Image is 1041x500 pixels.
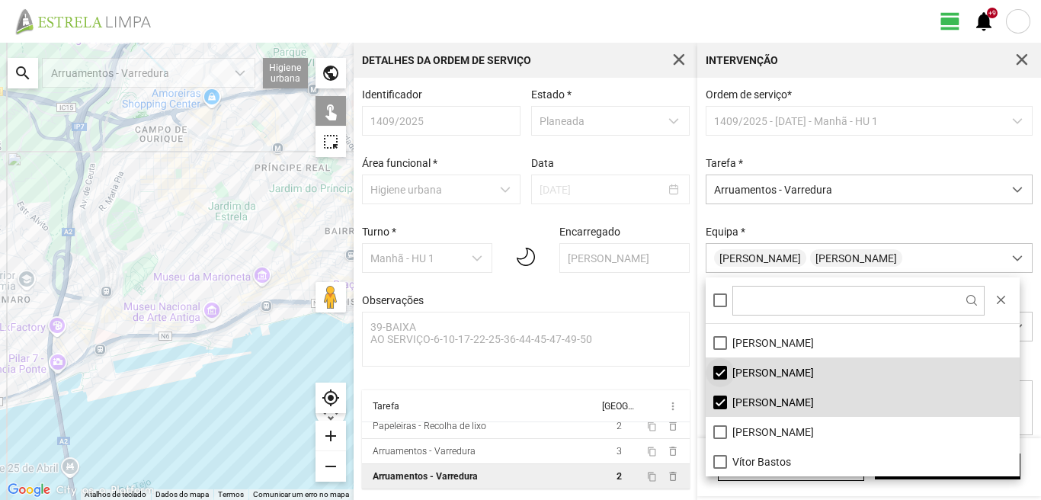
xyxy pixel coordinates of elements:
a: Abrir esta área no Google Maps (abre uma nova janela) [4,480,54,500]
span: 2 [617,471,622,482]
div: touch_app [316,96,346,127]
div: Detalhes da Ordem de Serviço [362,55,531,66]
div: public [316,58,346,88]
label: Área funcional * [362,157,437,169]
label: Turno * [362,226,396,238]
span: more_vert [667,400,679,412]
span: [PERSON_NAME] [732,396,814,409]
div: highlight_alt [316,127,346,157]
span: delete_outline [667,445,679,457]
li: Vanda Marques [706,417,1020,447]
div: +9 [987,8,998,18]
label: Encarregado [559,226,620,238]
img: Google [4,480,54,500]
div: remove [316,451,346,482]
div: search [8,58,38,88]
span: [PERSON_NAME] [714,249,806,267]
span: [PERSON_NAME] [732,426,814,438]
li: Paulo Silva [706,357,1020,387]
span: [PERSON_NAME] [732,367,814,379]
div: Arruamentos - Varredura [373,471,478,482]
button: Dados do mapa [155,489,209,500]
span: Vítor Bastos [732,456,791,468]
span: content_copy [647,472,657,482]
div: dropdown trigger [1003,175,1033,204]
div: Arruamentos - Varredura [373,446,476,457]
span: Ordem de serviço [706,88,792,101]
span: view_day [939,10,962,33]
button: content_copy [647,420,659,432]
span: Arruamentos - Varredura [706,175,1003,204]
a: Comunicar um erro no mapa [253,490,349,498]
span: 2 [617,421,622,431]
div: Intervenção [706,55,778,66]
span: 3 [617,446,622,457]
li: Raul Peres [706,387,1020,417]
span: content_copy [647,447,657,457]
span: [PERSON_NAME] [732,337,814,349]
li: Paula Pinto [706,328,1020,357]
div: Papeleiras - Recolha de lixo [373,421,486,431]
div: Tarefa [373,401,399,412]
label: Data [531,157,554,169]
span: delete_outline [667,420,679,432]
img: file [11,8,168,35]
button: content_copy [647,445,659,457]
div: [GEOGRAPHIC_DATA] [602,401,634,412]
span: delete_outline [667,470,679,482]
label: Tarefa * [706,157,743,169]
label: Identificador [362,88,422,101]
label: Estado * [531,88,572,101]
label: Observações [362,294,424,306]
div: my_location [316,383,346,413]
div: Higiene urbana [263,58,308,88]
span: [PERSON_NAME] [810,249,902,267]
button: content_copy [647,470,659,482]
a: Termos (abre num novo separador) [218,490,244,498]
span: notifications [972,10,995,33]
li: Vítor Bastos [706,447,1020,476]
button: Arraste o Pegman para o mapa para abrir o Street View [316,282,346,312]
span: content_copy [647,421,657,431]
div: add [316,421,346,451]
img: 01n.svg [517,241,535,273]
label: Equipa * [706,226,745,238]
